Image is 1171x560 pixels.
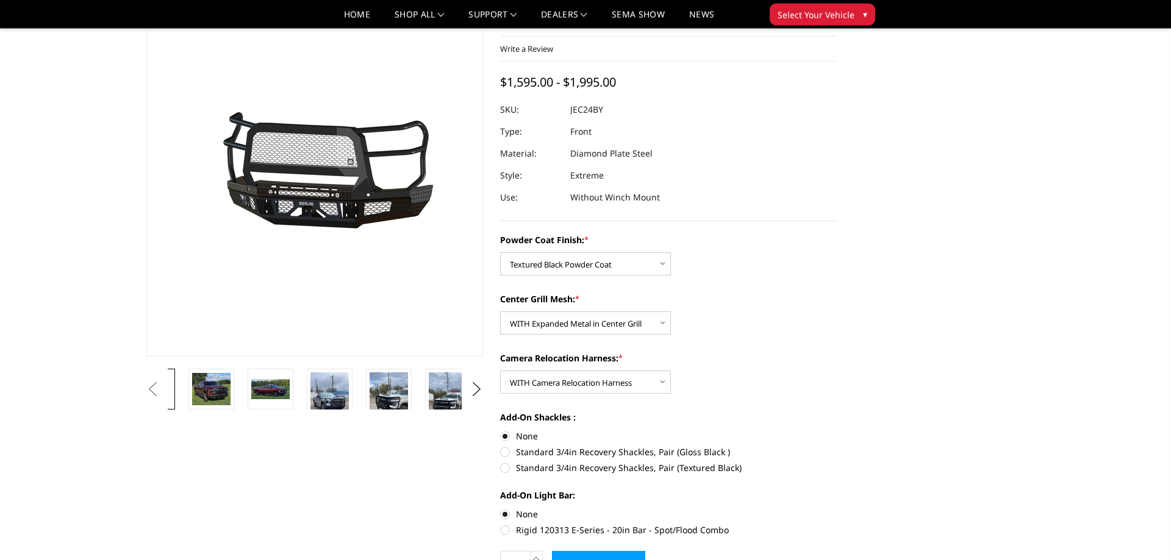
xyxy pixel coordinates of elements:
dd: Without Winch Mount [570,186,660,208]
label: Camera Relocation Harness: [500,352,837,364]
label: Standard 3/4in Recovery Shackles, Pair (Textured Black) [500,461,837,474]
img: 2024-2025 Chevrolet 2500-3500 - FT Series - Extreme Front Bumper [192,373,231,406]
dt: Style: [500,165,561,186]
label: Rigid 120313 E-Series - 20in Bar - Spot/Flood Combo [500,523,837,536]
a: Dealers [541,10,587,28]
span: $1,595.00 - $1,995.00 [500,74,616,90]
img: 2024-2025 Chevrolet 2500-3500 - FT Series - Extreme Front Bumper [429,372,467,441]
img: 2024-2025 Chevrolet 2500-3500 - FT Series - Extreme Front Bumper [310,372,349,441]
a: shop all [395,10,444,28]
dt: SKU: [500,99,561,121]
button: Select Your Vehicle [770,4,875,26]
dd: Extreme [570,165,604,186]
label: None [500,508,837,520]
img: 2024-2025 Chevrolet 2500-3500 - FT Series - Extreme Front Bumper [251,379,290,400]
label: Center Grill Mesh: [500,292,837,305]
a: Support [468,10,517,28]
label: Add-On Light Bar: [500,489,837,502]
dd: Diamond Plate Steel [570,143,653,165]
span: ▾ [863,8,867,21]
dt: Material: [500,143,561,165]
button: Next [468,380,486,399]
dd: JEC24BY [570,99,603,121]
a: News [689,10,714,28]
label: None [500,430,837,442]
dd: Front [570,121,592,143]
dt: Use: [500,186,561,208]
span: Select Your Vehicle [778,9,854,21]
label: Powder Coat Finish: [500,233,837,246]
a: SEMA Show [612,10,665,28]
label: Add-On Shackles : [500,411,837,424]
a: Home [344,10,370,28]
button: Previous [143,380,162,399]
img: 2024-2025 Chevrolet 2500-3500 - FT Series - Extreme Front Bumper [370,372,408,441]
a: Write a Review [500,43,553,54]
label: Standard 3/4in Recovery Shackles, Pair (Gloss Black ) [500,445,837,458]
dt: Type: [500,121,561,143]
